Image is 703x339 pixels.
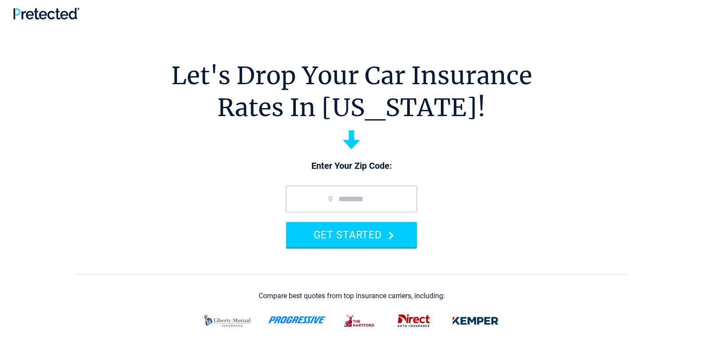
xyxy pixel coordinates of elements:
[277,160,426,172] p: Enter Your Zip Code:
[286,222,417,247] button: GET STARTED
[338,309,381,332] img: thehartford
[392,309,436,332] img: direct
[259,292,445,300] div: Compare best quotes from top insurance carriers, including:
[286,186,417,212] input: zip code
[268,316,327,323] img: progressive
[13,8,79,19] img: Pretected Logo
[446,309,505,332] img: kemper
[171,60,532,124] h1: Let's Drop Your Car Insurance Rates In [US_STATE]!
[199,309,257,332] img: liberty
